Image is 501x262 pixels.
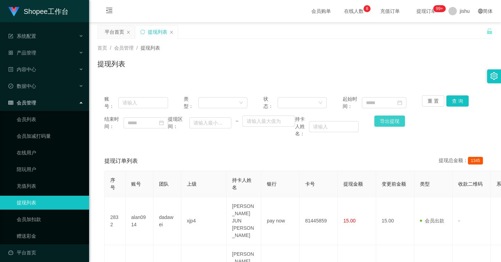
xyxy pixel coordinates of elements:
[8,100,36,105] span: 会员管理
[420,181,430,187] span: 类型
[8,50,13,55] i: 图标: appstore-o
[318,101,323,105] i: 图标: down
[17,112,83,126] a: 会员列表
[8,84,13,88] i: 图标: check-circle-o
[263,95,278,110] span: 状态：
[8,246,83,260] a: 图标: dashboard平台首页
[126,30,130,34] i: 图标: close
[413,9,439,14] span: 提现订单
[309,121,358,132] input: 请输入
[364,5,371,12] sup: 8
[141,45,160,51] span: 提现列表
[261,197,300,245] td: pay now
[126,197,153,245] td: alan0914
[181,197,226,245] td: xjp4
[8,83,36,89] span: 数据中心
[295,116,309,137] span: 持卡人姓名：
[343,181,363,187] span: 提现金额
[422,95,444,107] button: 重 置
[366,5,368,12] p: 8
[104,95,118,110] span: 账号：
[226,197,261,245] td: [PERSON_NAME] JUN [PERSON_NAME]
[159,120,164,125] i: 图标: calendar
[148,25,167,39] div: 提现列表
[490,72,498,80] i: 图标: setting
[17,129,83,143] a: 会员加减打码量
[300,197,338,245] td: 81445859
[17,179,83,193] a: 充值列表
[168,116,189,130] span: 提现区间：
[343,218,356,223] span: 15.00
[17,196,83,210] a: 提现列表
[341,9,367,14] span: 在线人数
[343,95,362,110] span: 起始时间：
[305,181,315,187] span: 卡号
[153,197,181,245] td: dadawei
[110,45,111,51] span: /
[24,0,69,23] h1: Shopee工作台
[382,181,406,187] span: 变更前金额
[377,9,403,14] span: 充值订单
[17,146,83,160] a: 在线用户
[169,30,174,34] i: 图标: close
[105,197,126,245] td: 2832
[8,67,13,72] i: 图标: profile
[184,95,198,110] span: 类型：
[8,50,36,56] span: 产品管理
[114,45,134,51] span: 会员管理
[110,177,115,190] span: 序号
[187,181,197,187] span: 上级
[131,181,141,187] span: 账号
[239,101,243,105] i: 图标: down
[136,45,138,51] span: /
[8,33,36,39] span: 系统配置
[8,100,13,105] i: 图标: table
[8,34,13,39] i: 图标: form
[446,95,469,107] button: 查 询
[17,212,83,226] a: 会员加扣款
[104,157,138,165] span: 提现订单列表
[97,0,121,23] i: 图标: menu-fold
[374,116,405,127] button: 导出提现
[420,218,444,223] span: 会员出款
[97,59,125,69] h1: 提现列表
[8,7,19,17] img: logo.9652507e.png
[267,181,277,187] span: 银行
[189,117,231,128] input: 请输入最小值为
[105,25,124,39] div: 平台首页
[231,118,242,125] span: ~
[458,218,460,223] span: -
[159,181,169,187] span: 团队
[118,97,168,108] input: 请输入
[397,100,402,105] i: 图标: calendar
[458,181,483,187] span: 收款二维码
[104,116,124,130] span: 结束时间：
[140,29,145,34] i: 图标: sync
[242,116,295,127] input: 请输入最大值为
[8,8,69,14] a: Shopee工作台
[17,229,83,243] a: 赠送彩金
[433,5,446,12] sup: 163
[97,45,107,51] span: 首页
[17,162,83,176] a: 陪玩用户
[232,177,252,190] span: 持卡人姓名
[439,157,486,165] div: 提现总金额：
[478,9,483,14] i: 图标: global
[486,28,493,34] i: 图标: unlock
[8,67,36,72] span: 内容中心
[468,157,483,164] span: 1345
[376,197,414,245] td: 15.00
